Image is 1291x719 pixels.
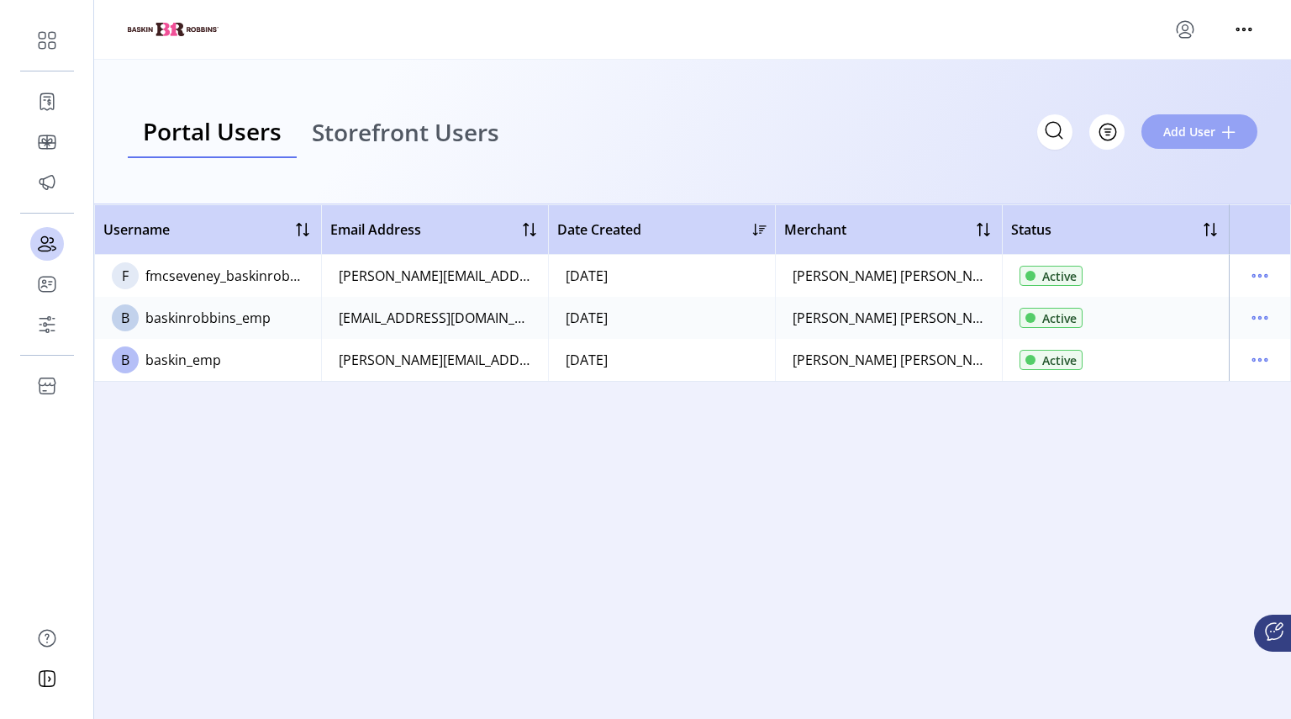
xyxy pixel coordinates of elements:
[143,119,282,143] span: Portal Users
[1230,16,1257,43] button: menu
[793,266,985,286] div: [PERSON_NAME] [PERSON_NAME]
[339,308,531,328] div: [EMAIL_ADDRESS][DOMAIN_NAME]
[1037,114,1072,150] input: Search
[557,219,641,240] span: Date Created
[784,219,846,240] span: Merchant
[121,308,129,328] span: B
[145,350,221,370] div: baskin_emp
[128,23,219,36] img: logo
[793,308,985,328] div: [PERSON_NAME] [PERSON_NAME]
[1163,123,1215,140] span: Add User
[1141,114,1257,149] button: Add User
[1042,267,1077,285] span: Active
[548,339,775,381] td: [DATE]
[128,106,297,159] a: Portal Users
[1042,352,1077,369] span: Active
[339,350,531,370] div: [PERSON_NAME][EMAIL_ADDRESS][PERSON_NAME][DOMAIN_NAME]
[1246,262,1273,289] button: menu
[1246,346,1273,373] button: menu
[312,120,499,144] span: Storefront Users
[145,308,271,328] div: baskinrobbins_emp
[1042,309,1077,327] span: Active
[122,266,129,286] span: F
[793,350,985,370] div: [PERSON_NAME] [PERSON_NAME]
[1172,16,1199,43] button: menu
[103,219,170,240] span: Username
[121,350,129,370] span: B
[330,219,421,240] span: Email Address
[1246,304,1273,331] button: menu
[1011,219,1051,240] span: Status
[297,106,514,159] a: Storefront Users
[1089,114,1125,150] button: Filter Button
[145,266,304,286] div: fmcseveney_baskinrobbins
[548,297,775,339] td: [DATE]
[548,255,775,297] td: [DATE]
[339,266,531,286] div: [PERSON_NAME][EMAIL_ADDRESS][PERSON_NAME][DOMAIN_NAME]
